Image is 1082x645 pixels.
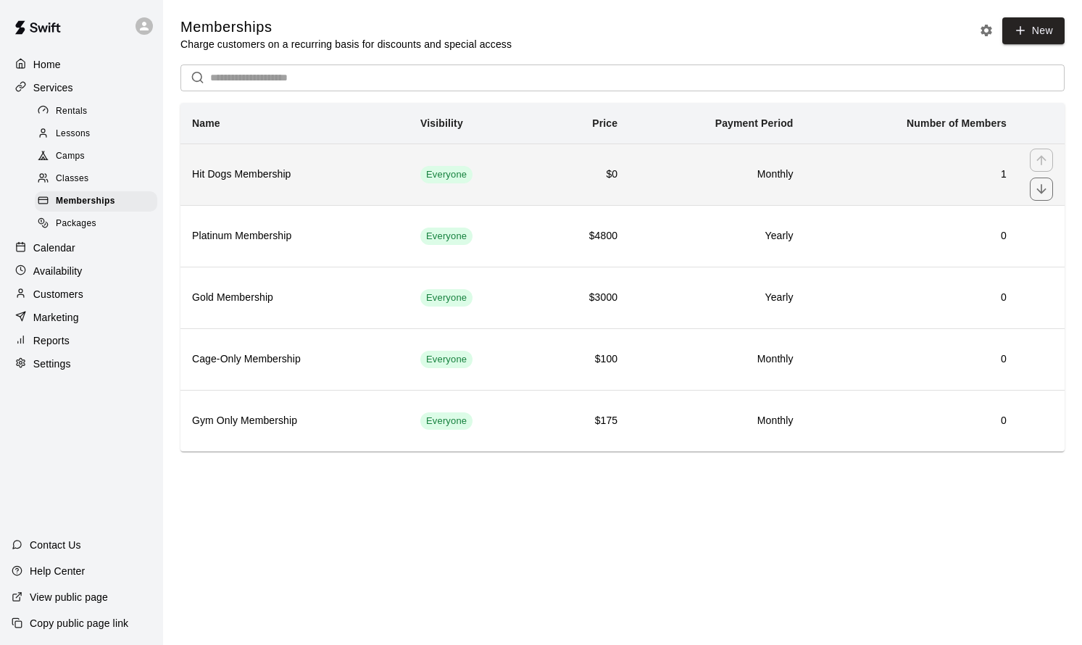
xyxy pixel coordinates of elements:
h6: Yearly [641,228,793,244]
h6: Gym Only Membership [192,413,397,429]
a: Memberships [35,191,163,213]
span: Rentals [56,104,88,119]
div: Memberships [35,191,157,212]
p: View public page [30,590,108,604]
h6: 0 [817,290,1007,306]
p: Settings [33,357,71,371]
div: Rentals [35,101,157,122]
h6: $0 [551,167,617,183]
p: Reports [33,333,70,348]
h6: Platinum Membership [192,228,397,244]
b: Visibility [420,117,463,129]
p: Home [33,57,61,72]
p: Calendar [33,241,75,255]
b: Name [192,117,220,129]
a: Home [12,54,151,75]
span: Everyone [420,353,473,367]
a: Customers [12,283,151,305]
h6: Monthly [641,413,793,429]
a: Calendar [12,237,151,259]
table: simple table [180,103,1065,451]
a: Packages [35,213,163,236]
span: Packages [56,217,96,231]
div: Classes [35,169,157,189]
p: Help Center [30,564,85,578]
div: Packages [35,214,157,234]
b: Price [592,117,617,129]
div: This membership is visible to all customers [420,412,473,430]
span: Everyone [420,415,473,428]
button: Memberships settings [975,20,997,41]
div: Camps [35,146,157,167]
h6: Yearly [641,290,793,306]
h6: 0 [817,413,1007,429]
span: Everyone [420,291,473,305]
a: New [1002,17,1065,44]
div: Lessons [35,124,157,144]
h6: $3000 [551,290,617,306]
h6: Cage-Only Membership [192,351,397,367]
span: Everyone [420,230,473,244]
h6: 0 [817,228,1007,244]
p: Availability [33,264,83,278]
a: Services [12,77,151,99]
a: Reports [12,330,151,351]
button: move item down [1030,178,1053,201]
h6: Hit Dogs Membership [192,167,397,183]
span: Lessons [56,127,91,141]
p: Charge customers on a recurring basis for discounts and special access [180,37,512,51]
span: Memberships [56,194,115,209]
p: Copy public page link [30,616,128,631]
div: This membership is visible to all customers [420,166,473,183]
h5: Memberships [180,17,512,37]
h6: 1 [817,167,1007,183]
a: Lessons [35,122,163,145]
p: Marketing [33,310,79,325]
p: Customers [33,287,83,301]
h6: $175 [551,413,617,429]
span: Camps [56,149,85,164]
a: Camps [35,146,163,168]
a: Rentals [35,100,163,122]
a: Settings [12,353,151,375]
h6: $4800 [551,228,617,244]
b: Number of Members [907,117,1007,129]
a: Classes [35,168,163,191]
span: Classes [56,172,88,186]
p: Contact Us [30,538,81,552]
div: This membership is visible to all customers [420,228,473,245]
span: Everyone [420,168,473,182]
div: This membership is visible to all customers [420,289,473,307]
a: Marketing [12,307,151,328]
h6: Monthly [641,167,793,183]
p: Services [33,80,73,95]
h6: $100 [551,351,617,367]
div: This membership is visible to all customers [420,351,473,368]
a: Availability [12,260,151,282]
h6: 0 [817,351,1007,367]
h6: Monthly [641,351,793,367]
b: Payment Period [715,117,794,129]
h6: Gold Membership [192,290,397,306]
